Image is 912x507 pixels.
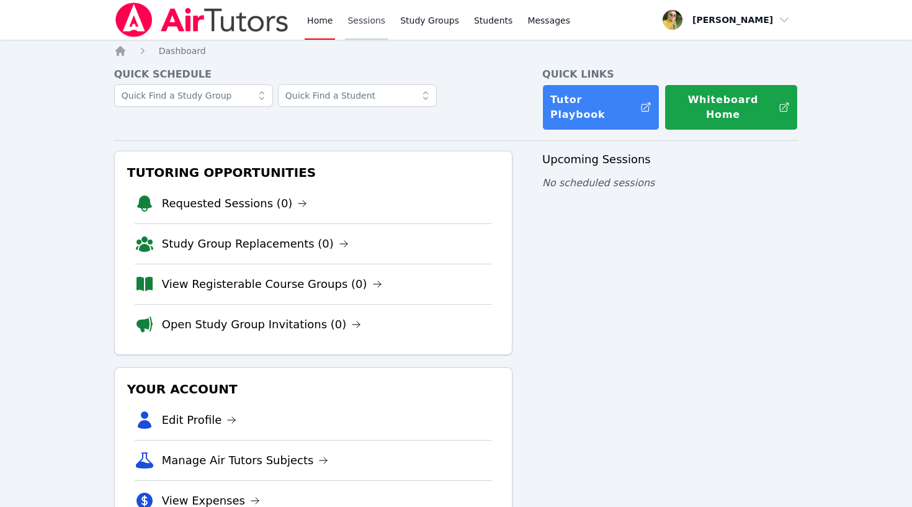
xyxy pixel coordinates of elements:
[162,195,308,212] a: Requested Sessions (0)
[114,2,290,37] img: Air Tutors
[114,84,273,107] input: Quick Find a Study Group
[542,67,798,82] h4: Quick Links
[159,46,206,56] span: Dashboard
[125,378,502,400] h3: Your Account
[542,84,659,130] a: Tutor Playbook
[162,452,329,469] a: Manage Air Tutors Subjects
[162,276,382,293] a: View Registerable Course Groups (0)
[542,151,798,168] h3: Upcoming Sessions
[159,45,206,57] a: Dashboard
[527,14,570,27] span: Messages
[278,84,437,107] input: Quick Find a Student
[162,316,362,333] a: Open Study Group Invitations (0)
[114,67,512,82] h4: Quick Schedule
[114,45,798,57] nav: Breadcrumb
[664,84,798,130] button: Whiteboard Home
[162,411,237,429] a: Edit Profile
[125,161,502,184] h3: Tutoring Opportunities
[162,235,349,253] a: Study Group Replacements (0)
[542,177,655,189] span: No scheduled sessions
